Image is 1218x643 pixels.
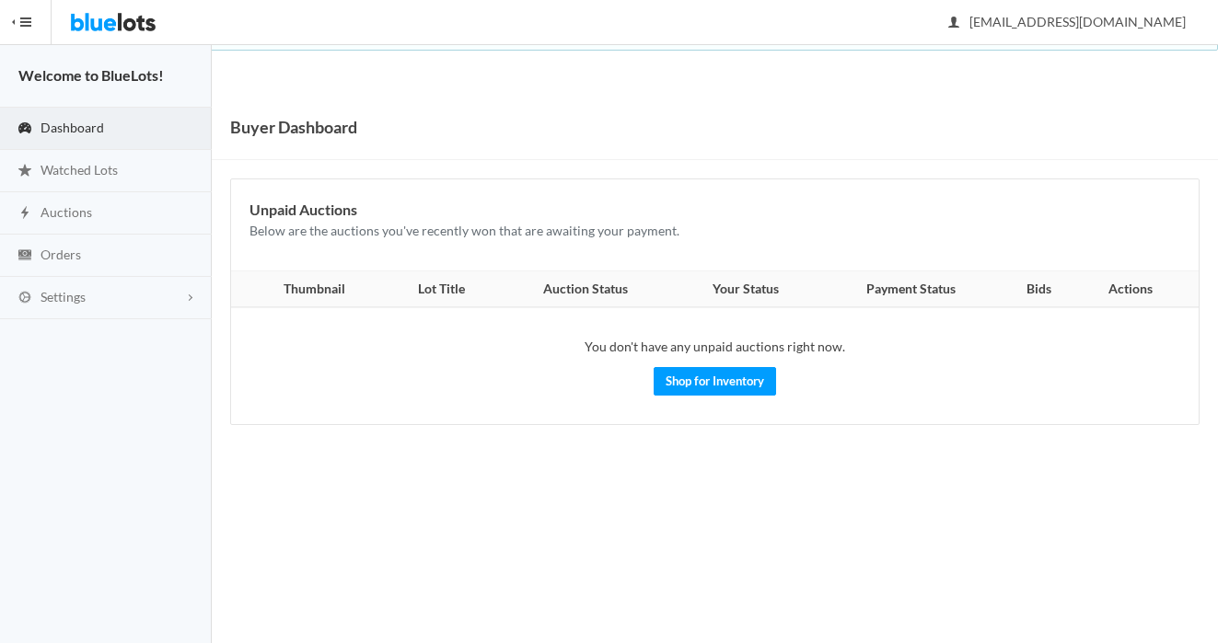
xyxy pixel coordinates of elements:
b: Unpaid Auctions [249,201,357,218]
ion-icon: person [945,15,963,32]
th: Payment Status [818,271,1003,308]
span: Orders [41,247,81,262]
span: Watched Lots [41,162,118,178]
p: You don't have any unpaid auctions right now. [249,337,1180,358]
ion-icon: flash [16,205,34,223]
h1: Buyer Dashboard [230,113,357,141]
span: Settings [41,289,86,304]
ion-icon: star [16,163,34,180]
th: Actions [1074,271,1199,308]
strong: Welcome to BlueLots! [18,66,164,84]
span: Dashboard [41,120,104,135]
th: Your Status [674,271,818,308]
ion-icon: cash [16,247,34,265]
span: Auctions [41,204,92,220]
th: Bids [1003,271,1074,308]
a: Shop for Inventory [654,367,776,396]
p: Below are the auctions you've recently won that are awaiting your payment. [249,221,1180,242]
th: Auction Status [497,271,674,308]
th: Thumbnail [231,271,387,308]
span: [EMAIL_ADDRESS][DOMAIN_NAME] [949,14,1186,29]
ion-icon: speedometer [16,121,34,138]
th: Lot Title [387,271,496,308]
ion-icon: cog [16,290,34,307]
